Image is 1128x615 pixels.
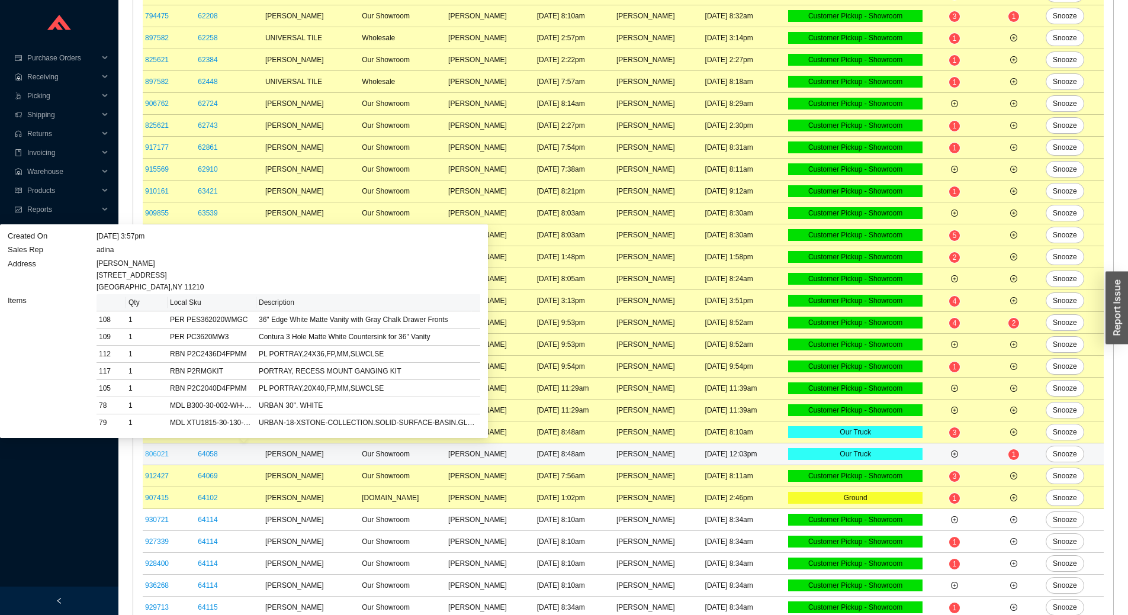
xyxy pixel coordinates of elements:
[1046,577,1084,594] button: Snooze
[1046,424,1084,440] button: Snooze
[953,319,957,327] span: 4
[1010,538,1017,545] span: plus-circle
[1010,100,1017,107] span: plus-circle
[614,49,703,71] td: [PERSON_NAME]
[703,312,786,334] td: [DATE] 8:52am
[27,105,98,124] span: Shipping
[788,32,923,44] div: Customer Pickup - Showroom
[263,202,359,224] td: [PERSON_NAME]
[145,450,169,458] a: 806021
[1010,78,1017,85] span: plus-circle
[703,159,786,181] td: [DATE] 8:11am
[1046,533,1084,550] button: Snooze
[953,78,957,86] span: 1
[949,143,960,153] sup: 1
[359,5,446,27] td: Our Showroom
[949,252,960,263] sup: 2
[535,159,614,181] td: [DATE] 7:38am
[1046,161,1084,178] button: Snooze
[27,124,98,143] span: Returns
[1046,51,1084,68] button: Snooze
[951,210,958,217] span: plus-circle
[1053,579,1077,591] span: Snooze
[1053,317,1077,329] span: Snooze
[703,49,786,71] td: [DATE] 2:27pm
[198,165,217,173] a: 62910
[198,559,217,568] a: 64114
[198,494,217,502] a: 64102
[1053,382,1077,394] span: Snooze
[535,290,614,312] td: [DATE] 3:13pm
[446,93,535,115] td: [PERSON_NAME]
[1046,227,1084,243] button: Snooze
[198,450,217,458] a: 64058
[788,163,923,175] div: Customer Pickup - Showroom
[703,334,786,356] td: [DATE] 8:52am
[145,209,169,217] a: 909855
[614,356,703,378] td: [PERSON_NAME]
[788,76,923,88] div: Customer Pickup - Showroom
[1053,229,1077,241] span: Snooze
[198,603,217,611] a: 64115
[951,166,958,173] span: plus-circle
[1053,273,1077,285] span: Snooze
[535,246,614,268] td: [DATE] 1:48pm
[27,219,98,238] span: System
[614,137,703,159] td: [PERSON_NAME]
[7,257,96,294] td: Address
[703,246,786,268] td: [DATE] 1:58pm
[97,329,126,346] td: 109
[1053,98,1077,110] span: Snooze
[263,181,359,202] td: [PERSON_NAME]
[953,253,957,262] span: 2
[1046,358,1084,375] button: Snooze
[535,181,614,202] td: [DATE] 8:21pm
[359,137,446,159] td: Our Showroom
[1010,188,1017,195] span: plus-circle
[1046,139,1084,156] button: Snooze
[703,224,786,246] td: [DATE] 8:30am
[1010,429,1017,436] span: plus-circle
[951,275,958,282] span: plus-circle
[97,363,126,380] td: 117
[27,49,98,67] span: Purchase Orders
[951,341,958,348] span: plus-circle
[703,202,786,224] td: [DATE] 8:30am
[788,207,923,219] div: Customer Pickup - Showroom
[1053,10,1077,22] span: Snooze
[198,12,217,20] a: 62208
[14,206,23,213] span: fund
[145,12,169,20] a: 794475
[263,137,359,159] td: [PERSON_NAME]
[614,181,703,202] td: [PERSON_NAME]
[145,34,169,42] a: 897582
[951,100,958,107] span: plus-circle
[1046,95,1084,112] button: Snooze
[198,516,217,524] a: 64114
[1053,492,1077,504] span: Snooze
[703,71,786,93] td: [DATE] 8:18am
[446,27,535,49] td: [PERSON_NAME]
[198,581,217,590] a: 64114
[1010,253,1017,260] span: plus-circle
[1053,360,1077,372] span: Snooze
[145,143,169,152] a: 917177
[1010,34,1017,41] span: plus-circle
[7,243,96,257] td: Sales Rep
[788,295,923,307] div: Customer Pickup - Showroom
[949,11,960,22] sup: 3
[535,202,614,224] td: [DATE] 8:03am
[951,407,958,414] span: plus-circle
[1010,341,1017,348] span: plus-circle
[1046,73,1084,90] button: Snooze
[614,290,703,312] td: [PERSON_NAME]
[614,5,703,27] td: [PERSON_NAME]
[359,27,446,49] td: Wholesale
[1053,163,1077,175] span: Snooze
[1053,404,1077,416] span: Snooze
[614,224,703,246] td: [PERSON_NAME]
[703,356,786,378] td: [DATE] 9:54pm
[614,71,703,93] td: [PERSON_NAME]
[145,121,169,130] a: 825621
[446,181,535,202] td: [PERSON_NAME]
